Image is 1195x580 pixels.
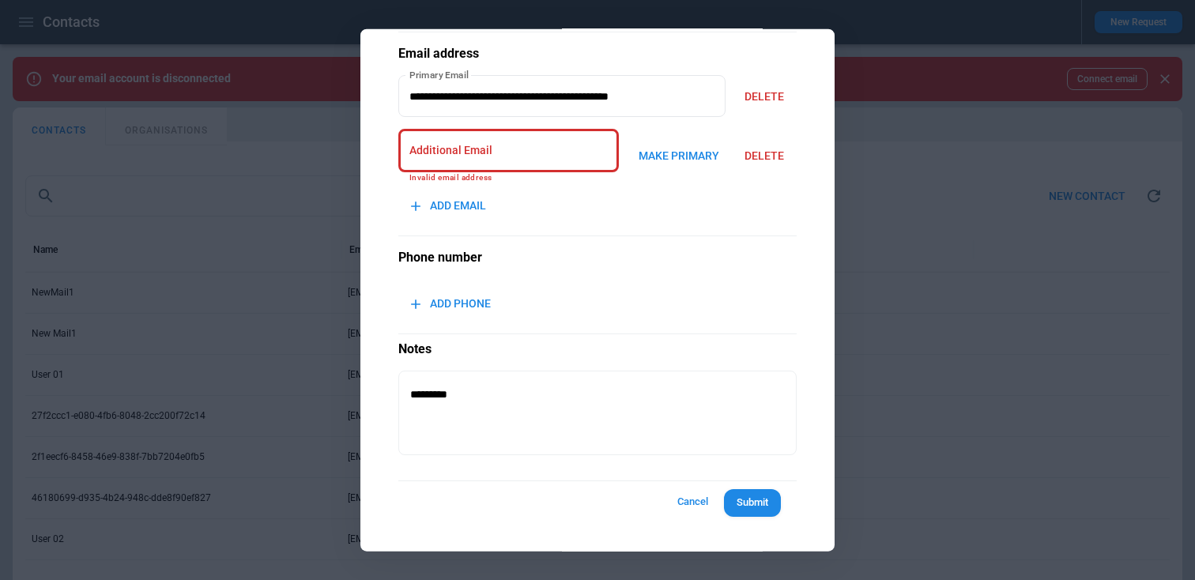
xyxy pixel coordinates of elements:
[398,45,797,62] h5: Email address
[409,68,469,81] label: Primary Email
[398,333,797,357] p: Notes
[732,138,797,172] button: DELETE
[398,249,797,266] h5: Phone number
[398,287,503,321] button: ADD PHONE
[732,79,797,113] button: DELETE
[667,488,718,517] button: Cancel
[398,189,499,223] button: ADD EMAIL
[625,138,732,172] button: MAKE PRIMARY
[409,174,608,181] p: Invalid email address
[724,489,781,517] button: Submit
